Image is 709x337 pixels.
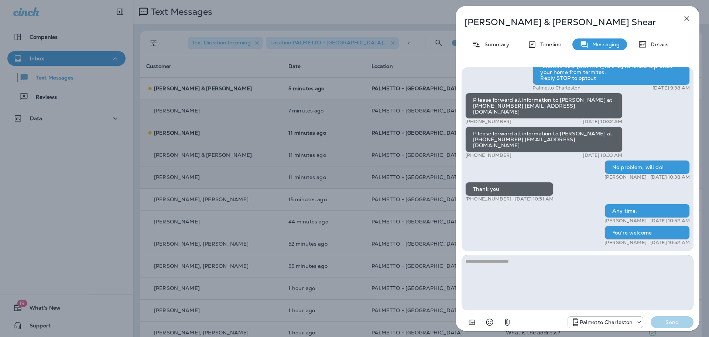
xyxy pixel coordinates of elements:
p: Palmetto Charleston [580,319,633,325]
p: [PERSON_NAME] [604,174,647,180]
p: [DATE] 10:52 AM [650,240,690,246]
div: Palmetto Ext.: Your termite warranty is due for renewal. Visit [DOMAIN_NAME] to renew & protect y... [532,53,690,85]
div: P lease forward all information to [PERSON_NAME] at [PHONE_NUMBER] [EMAIL_ADDRESS][DOMAIN_NAME] [465,93,623,119]
p: [DATE] 10:52 AM [650,218,690,224]
p: [PERSON_NAME] & [PERSON_NAME] Shear [465,17,666,27]
p: Summary [481,41,509,47]
div: P lease forward all information to [PERSON_NAME] at [PHONE_NUMBER] [EMAIL_ADDRESS][DOMAIN_NAME] [465,127,623,152]
div: +1 (843) 277-8322 [568,318,643,327]
p: [DATE] 10:32 AM [583,119,622,125]
p: [DATE] 9:38 AM [653,85,690,91]
p: [PHONE_NUMBER] [465,196,511,202]
button: Add in a premade template [465,315,479,330]
p: [PERSON_NAME] [604,218,647,224]
p: Messaging [589,41,620,47]
p: [PERSON_NAME] [604,240,647,246]
p: Palmetto Charleston [532,85,580,91]
p: [DATE] 10:51 AM [515,196,554,202]
p: Timeline [537,41,561,47]
p: [DATE] 10:38 AM [650,174,690,180]
p: [PHONE_NUMBER] [465,119,511,125]
p: Details [647,41,668,47]
button: Select an emoji [482,315,497,330]
p: [DATE] 10:33 AM [583,152,622,158]
p: [PHONE_NUMBER] [465,152,511,158]
div: Any time. [604,204,690,218]
div: You're welcome [604,226,690,240]
div: No problem, will do! [604,160,690,174]
div: Thank you [465,182,554,196]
